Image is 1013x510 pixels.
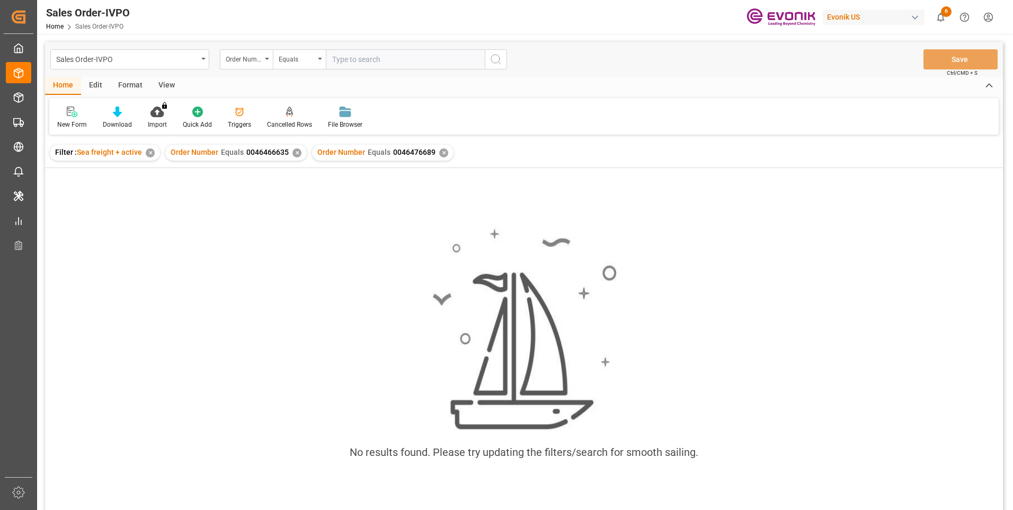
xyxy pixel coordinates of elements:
[823,7,929,27] button: Evonik US
[393,148,436,156] span: 0046476689
[326,49,485,69] input: Type to search
[350,444,698,460] div: No results found. Please try updating the filters/search for smooth sailing.
[146,148,155,157] div: ✕
[103,120,132,129] div: Download
[55,148,77,156] span: Filter :
[183,120,212,129] div: Quick Add
[45,77,81,95] div: Home
[923,49,998,69] button: Save
[171,148,218,156] span: Order Number
[929,5,953,29] button: show 6 new notifications
[267,120,312,129] div: Cancelled Rows
[110,77,150,95] div: Format
[57,120,87,129] div: New Form
[368,148,390,156] span: Equals
[941,6,952,17] span: 6
[823,10,925,25] div: Evonik US
[292,148,301,157] div: ✕
[81,77,110,95] div: Edit
[228,120,251,129] div: Triggers
[279,52,315,64] div: Equals
[485,49,507,69] button: search button
[747,8,815,27] img: Evonik-brand-mark-Deep-Purple-RGB.jpeg_1700498283.jpeg
[226,52,262,64] div: Order Number
[317,148,365,156] span: Order Number
[273,49,326,69] button: open menu
[328,120,362,129] div: File Browser
[46,23,64,30] a: Home
[246,148,289,156] span: 0046466635
[46,5,130,21] div: Sales Order-IVPO
[439,148,448,157] div: ✕
[150,77,183,95] div: View
[953,5,976,29] button: Help Center
[77,148,142,156] span: Sea freight + active
[947,69,978,77] span: Ctrl/CMD + S
[220,49,273,69] button: open menu
[56,52,198,65] div: Sales Order-IVPO
[50,49,209,69] button: open menu
[221,148,244,156] span: Equals
[431,227,617,432] img: smooth_sailing.jpeg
